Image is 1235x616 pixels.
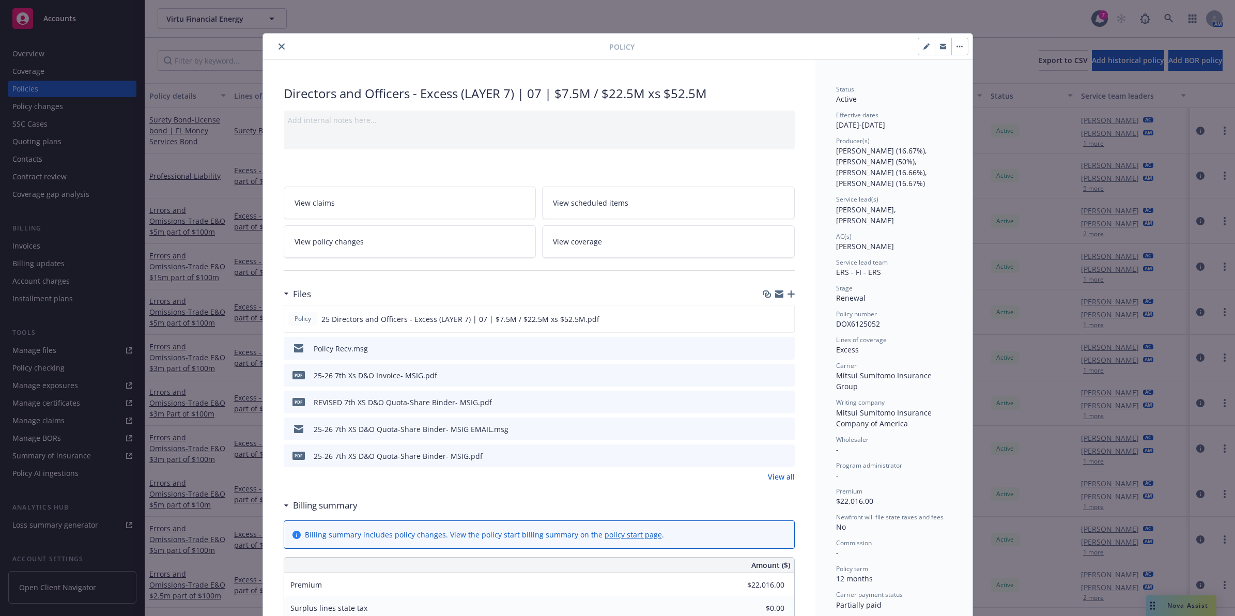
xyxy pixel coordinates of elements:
span: Writing company [836,398,885,407]
div: Directors and Officers - Excess (LAYER 7) | 07 | $7.5M / $22.5M xs $52.5M [284,85,795,102]
span: Carrier [836,361,857,370]
button: download file [765,451,773,461]
a: View claims [284,187,536,219]
span: Wholesaler [836,435,869,444]
span: Effective dates [836,111,878,119]
div: [DATE] - [DATE] [836,111,952,130]
span: Service lead team [836,258,888,267]
span: $22,016.00 [836,496,873,506]
span: Policy number [836,310,877,318]
span: Stage [836,284,853,292]
span: Program administrator [836,461,902,470]
span: Commission [836,538,872,547]
button: close [275,40,288,53]
h3: Files [293,287,311,301]
div: Add internal notes here... [288,115,791,126]
button: preview file [781,451,791,461]
div: Files [284,287,311,301]
input: 0.00 [723,600,791,616]
span: Service lead(s) [836,195,878,204]
a: View all [768,471,795,482]
span: - [836,470,839,480]
a: View policy changes [284,225,536,258]
span: View scheduled items [553,197,628,208]
div: 25-26 7th Xs D&O Invoice- MSIG.pdf [314,370,437,381]
button: download file [764,314,773,325]
span: pdf [292,452,305,459]
a: View coverage [542,225,795,258]
span: AC(s) [836,232,852,241]
span: pdf [292,371,305,379]
button: preview file [781,343,791,354]
div: Billing summary includes policy changes. View the policy start billing summary on the . [305,529,664,540]
span: Amount ($) [751,560,790,571]
span: Carrier payment status [836,590,903,599]
div: 25-26 7th XS D&O Quota-Share Binder- MSIG.pdf [314,451,483,461]
span: 12 months [836,574,873,583]
span: Premium [836,487,862,496]
span: pdf [292,398,305,406]
span: [PERSON_NAME] [836,241,894,251]
div: 25-26 7th XS D&O Quota-Share Binder- MSIG EMAIL.msg [314,424,508,435]
span: View claims [295,197,335,208]
div: Excess [836,344,952,355]
span: Renewal [836,293,866,303]
span: Mitsui Sumitomo Insurance Company of America [836,408,934,428]
span: Status [836,85,854,94]
span: Active [836,94,857,104]
span: Newfront will file state taxes and fees [836,513,944,521]
span: ERS - FI - ERS [836,267,881,277]
span: Policy [609,41,635,52]
button: download file [765,343,773,354]
span: Policy [292,314,313,324]
div: Billing summary [284,499,358,512]
span: [PERSON_NAME], [PERSON_NAME] [836,205,898,225]
span: - [836,548,839,558]
span: Policy term [836,564,868,573]
button: preview file [781,370,791,381]
button: preview file [781,314,790,325]
button: preview file [781,424,791,435]
span: View coverage [553,236,602,247]
button: download file [765,370,773,381]
span: Producer(s) [836,136,870,145]
button: download file [765,424,773,435]
h3: Billing summary [293,499,358,512]
button: preview file [781,397,791,408]
span: View policy changes [295,236,364,247]
span: Lines of coverage [836,335,887,344]
span: - [836,444,839,454]
div: Policy Recv.msg [314,343,368,354]
span: DOX6125052 [836,319,880,329]
span: No [836,522,846,532]
span: [PERSON_NAME] (16.67%), [PERSON_NAME] (50%), [PERSON_NAME] (16.66%), [PERSON_NAME] (16.67%) [836,146,929,188]
div: REVISED 7th XS D&O Quota-Share Binder- MSIG.pdf [314,397,492,408]
button: download file [765,397,773,408]
a: View scheduled items [542,187,795,219]
span: Partially paid [836,600,882,610]
span: Surplus lines state tax [290,603,367,613]
span: 25 Directors and Officers - Excess (LAYER 7) | 07 | $7.5M / $22.5M xs $52.5M.pdf [321,314,599,325]
input: 0.00 [723,577,791,593]
a: policy start page [605,530,662,540]
span: Mitsui Sumitomo Insurance Group [836,371,934,391]
span: Premium [290,580,322,590]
